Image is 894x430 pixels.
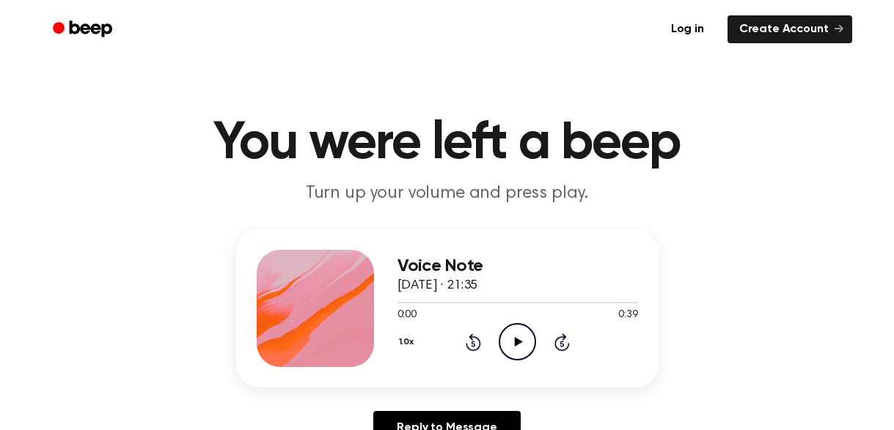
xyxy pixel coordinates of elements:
p: Turn up your volume and press play. [166,182,729,206]
h3: Voice Note [397,256,638,276]
span: [DATE] · 21:35 [397,279,478,292]
span: 0:00 [397,308,417,323]
a: Create Account [728,15,852,43]
a: Beep [43,15,125,44]
a: Log in [656,12,719,46]
h1: You were left a beep [72,117,823,170]
span: 0:39 [618,308,637,323]
button: 1.0x [397,330,419,355]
